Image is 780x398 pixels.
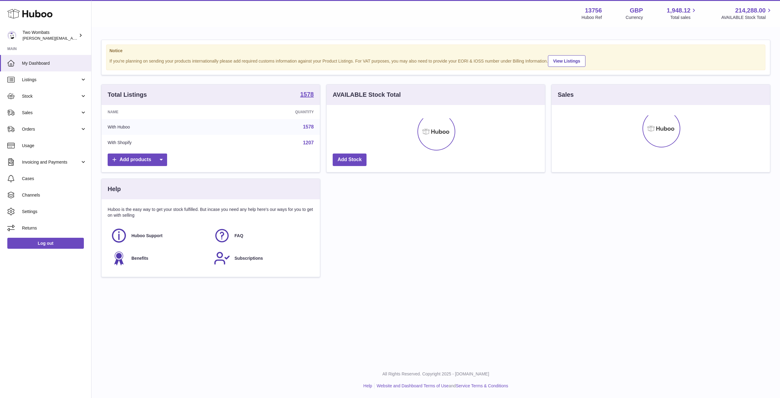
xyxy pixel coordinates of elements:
[300,91,314,97] strong: 1578
[22,176,87,182] span: Cases
[131,255,148,261] span: Benefits
[111,250,208,266] a: Benefits
[377,383,449,388] a: Website and Dashboard Terms of Use
[234,255,263,261] span: Subscriptions
[22,192,87,198] span: Channels
[548,55,585,67] a: View Listings
[735,6,766,15] span: 214,288.00
[102,119,219,135] td: With Huboo
[22,159,80,165] span: Invoicing and Payments
[131,233,163,239] span: Huboo Support
[721,15,773,20] span: AVAILABLE Stock Total
[22,60,87,66] span: My Dashboard
[22,225,87,231] span: Returns
[219,105,320,119] th: Quantity
[108,154,167,166] a: Add products
[670,15,697,20] span: Total sales
[23,36,155,41] span: [PERSON_NAME][EMAIL_ADDRESS][PERSON_NAME][DOMAIN_NAME]
[22,143,87,149] span: Usage
[667,6,691,15] span: 1,948.12
[374,383,508,389] li: and
[667,6,698,20] a: 1,948.12 Total sales
[333,91,401,99] h3: AVAILABLE Stock Total
[214,250,311,266] a: Subscriptions
[303,124,314,129] a: 1578
[303,140,314,145] a: 1207
[22,93,80,99] span: Stock
[721,6,773,20] a: 214,288.00 AVAILABLE Stock Total
[108,185,121,193] h3: Help
[108,91,147,99] h3: Total Listings
[111,227,208,244] a: Huboo Support
[102,105,219,119] th: Name
[558,91,574,99] h3: Sales
[109,54,762,67] div: If you're planning on sending your products internationally please add required customs informati...
[102,135,219,151] td: With Shopify
[581,15,602,20] div: Huboo Ref
[96,371,775,377] p: All Rights Reserved. Copyright 2025 - [DOMAIN_NAME]
[585,6,602,15] strong: 13756
[456,383,508,388] a: Service Terms & Conditions
[23,30,77,41] div: Two Wombats
[22,126,80,132] span: Orders
[234,233,243,239] span: FAQ
[363,383,372,388] a: Help
[109,48,762,54] strong: Notice
[333,154,367,166] a: Add Stock
[626,15,643,20] div: Currency
[7,238,84,249] a: Log out
[22,77,80,83] span: Listings
[630,6,643,15] strong: GBP
[22,209,87,215] span: Settings
[300,91,314,99] a: 1578
[214,227,311,244] a: FAQ
[22,110,80,116] span: Sales
[7,31,16,40] img: philip.carroll@twowombats.com
[108,207,314,218] p: Huboo is the easy way to get your stock fulfilled. But incase you need any help here's our ways f...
